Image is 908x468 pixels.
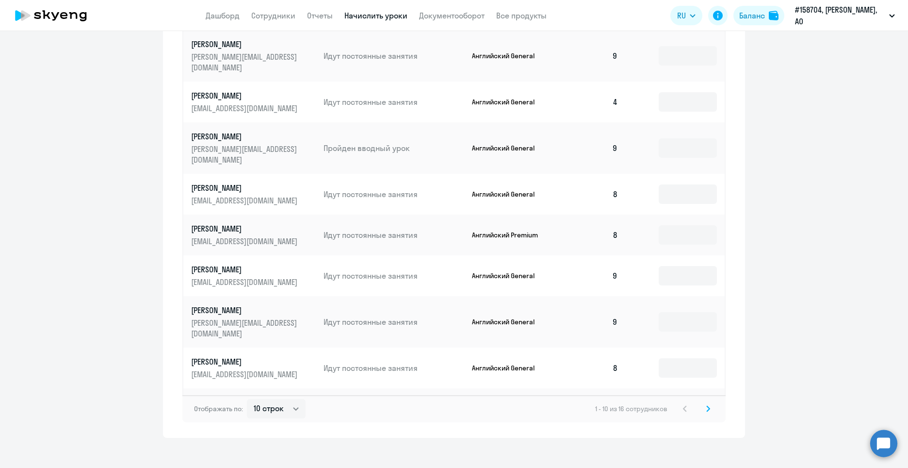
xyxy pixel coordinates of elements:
[206,11,240,20] a: Дашборд
[307,11,333,20] a: Отчеты
[558,122,626,174] td: 9
[472,318,545,326] p: Английский General
[472,364,545,372] p: Английский General
[251,11,295,20] a: Сотрудники
[472,190,545,199] p: Английский General
[496,11,547,20] a: Все продукты
[324,143,464,153] p: Пройден вводный урок
[324,50,464,61] p: Идут постоянные занятия
[191,90,300,101] p: [PERSON_NAME]
[191,318,300,339] p: [PERSON_NAME][EMAIL_ADDRESS][DOMAIN_NAME]
[194,404,243,413] span: Отображать по:
[677,10,686,21] span: RU
[191,264,300,275] p: [PERSON_NAME]
[558,348,626,388] td: 8
[558,30,626,82] td: 9
[558,255,626,296] td: 9
[558,296,626,348] td: 9
[739,10,765,21] div: Баланс
[191,305,300,316] p: [PERSON_NAME]
[558,388,626,429] td: 7
[191,223,300,234] p: [PERSON_NAME]
[344,11,407,20] a: Начислить уроки
[558,215,626,255] td: 8
[324,363,464,373] p: Идут постоянные занятия
[191,39,316,73] a: [PERSON_NAME][PERSON_NAME][EMAIL_ADDRESS][DOMAIN_NAME]
[419,11,485,20] a: Документооборот
[670,6,702,25] button: RU
[191,103,300,114] p: [EMAIL_ADDRESS][DOMAIN_NAME]
[324,317,464,327] p: Идут постоянные занятия
[324,97,464,107] p: Идут постоянные занятия
[472,51,545,60] p: Английский General
[191,90,316,114] a: [PERSON_NAME][EMAIL_ADDRESS][DOMAIN_NAME]
[472,98,545,106] p: Английский General
[795,4,885,27] p: #158704, [PERSON_NAME], АО
[191,131,300,142] p: [PERSON_NAME]
[324,270,464,281] p: Идут постоянные занятия
[191,183,316,206] a: [PERSON_NAME][EMAIL_ADDRESS][DOMAIN_NAME]
[191,369,300,380] p: [EMAIL_ADDRESS][DOMAIN_NAME]
[324,189,464,200] p: Идут постоянные занятия
[191,305,316,339] a: [PERSON_NAME][PERSON_NAME][EMAIL_ADDRESS][DOMAIN_NAME]
[191,39,300,50] p: [PERSON_NAME]
[191,236,300,247] p: [EMAIL_ADDRESS][DOMAIN_NAME]
[191,356,316,380] a: [PERSON_NAME][EMAIL_ADDRESS][DOMAIN_NAME]
[472,271,545,280] p: Английский General
[191,195,300,206] p: [EMAIL_ADDRESS][DOMAIN_NAME]
[191,51,300,73] p: [PERSON_NAME][EMAIL_ADDRESS][DOMAIN_NAME]
[191,131,316,165] a: [PERSON_NAME][PERSON_NAME][EMAIL_ADDRESS][DOMAIN_NAME]
[191,264,316,287] a: [PERSON_NAME][EMAIL_ADDRESS][DOMAIN_NAME]
[191,223,316,247] a: [PERSON_NAME][EMAIL_ADDRESS][DOMAIN_NAME]
[191,356,300,367] p: [PERSON_NAME]
[472,231,545,239] p: Английский Premium
[191,277,300,287] p: [EMAIL_ADDRESS][DOMAIN_NAME]
[191,183,300,193] p: [PERSON_NAME]
[769,11,778,20] img: balance
[324,230,464,240] p: Идут постоянные занятия
[558,82,626,122] td: 4
[595,404,667,413] span: 1 - 10 из 16 сотрудников
[472,144,545,152] p: Английский General
[733,6,784,25] button: Балансbalance
[191,144,300,165] p: [PERSON_NAME][EMAIL_ADDRESS][DOMAIN_NAME]
[558,174,626,215] td: 8
[790,4,900,27] button: #158704, [PERSON_NAME], АО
